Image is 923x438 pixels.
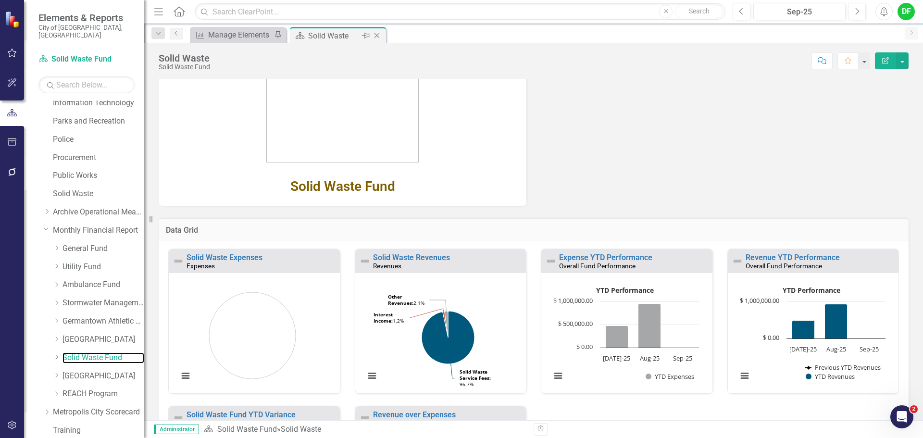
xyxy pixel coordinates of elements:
img: ClearPoint Strategy [5,11,22,27]
a: Solid Waste Revenues [373,253,450,262]
button: View chart menu, Chart [365,369,379,383]
text: $ 500,000.00 [558,319,593,328]
img: Not Defined [732,255,743,267]
tspan: Other Revenues: [388,293,413,306]
a: Utility Fund [62,262,144,273]
a: Police [53,134,144,145]
div: Solid Waste Fund [159,63,210,71]
button: View chart menu, YTD Performance [551,369,565,383]
a: Solid Waste Fund [38,54,135,65]
div: Double-Click to Edit [541,249,713,394]
h3: Data Grid [166,226,901,235]
text: $ 1,000,000.00 [740,296,779,305]
input: Search Below... [38,76,135,93]
div: Solid Waste [281,425,321,434]
button: View chart menu, Chart [179,369,192,383]
a: Solid Waste Fund [62,352,144,363]
div: Solid Waste [159,53,210,63]
text: YTD Performance [596,286,654,295]
a: Solid Waste Expenses [187,253,262,262]
a: Expense YTD Performance [559,253,652,262]
a: REACH Program [62,388,144,400]
button: Sep-25 [753,3,846,20]
div: Chart. Highcharts interactive chart. [174,283,335,391]
small: Expenses [187,262,215,270]
img: Not Defined [359,412,371,424]
button: Search [675,5,723,18]
small: Overall Fund Performance [187,419,263,426]
input: Search ClearPoint... [195,3,725,20]
text: YTD Performance [783,286,840,295]
text: $ 0.00 [576,342,593,351]
small: Overall Fund Performance [559,262,636,270]
div: Manage Elements [208,29,272,41]
button: View chart menu, YTD Performance [738,369,751,383]
button: DF [898,3,915,20]
button: Show YTD Revenues [806,372,855,381]
img: Not Defined [545,255,557,267]
path: Aug-25, 933,689. YTD Revenues. [824,304,847,338]
span: Solid Waste Fund [290,178,395,194]
a: Revenue YTD Performance [746,253,840,262]
text: Aug-25 [640,354,660,363]
tspan: Interest Income: [374,311,393,324]
text: 96.7% [460,368,491,388]
span: Search [689,7,710,15]
path: Solid Waste Service Fees, 1,357,619. [422,311,474,364]
path: Interest Income, 16,278. [443,311,448,337]
text: [DATE]-25 [603,354,630,363]
div: YTD Performance. Highcharts interactive chart. [733,283,894,391]
div: Chart. Highcharts interactive chart. [360,283,522,391]
text: Aug-25 [826,345,846,353]
a: Ambulance Fund [62,279,144,290]
small: City of [GEOGRAPHIC_DATA], [GEOGRAPHIC_DATA] [38,24,135,39]
a: Procurement [53,152,144,163]
text: 1.2% [374,311,404,324]
a: Monthly Financial Report [53,225,144,236]
text: Sep-25 [673,354,692,363]
a: Solid Waste Fund YTD Variance [187,410,296,419]
span: 2 [910,405,918,413]
svg: Interactive chart [546,283,704,391]
small: Overall Fund Performance [373,419,449,426]
a: Parks and Recreation [53,116,144,127]
button: Show YTD Expenses [646,372,695,381]
div: » [204,424,526,435]
path: Jul-25, 478,695. YTD Expenses. [606,325,628,348]
div: Double-Click to Edit [355,249,527,394]
div: Double-Click to Edit [727,249,899,394]
a: Information Technology [53,98,144,109]
svg: Interactive chart [360,283,518,391]
text: Sep-25 [859,345,878,353]
div: Double-Click to Edit [168,249,340,394]
span: Administrator [154,425,199,434]
a: [GEOGRAPHIC_DATA] [62,371,144,382]
a: Germantown Athletic Club [62,316,144,327]
div: YTD Performance. Highcharts interactive chart. [546,283,708,391]
text: $ 1,000,000.00 [553,296,593,305]
text: $ 0.00 [763,333,779,342]
a: Archive Operational Measures [53,207,144,218]
img: Not Defined [173,255,184,267]
div: Sep-25 [757,6,842,18]
tspan: Solid Waste Service Fees: [460,368,491,381]
a: Solid Waste Fund [217,425,277,434]
a: [GEOGRAPHIC_DATA] [62,334,144,345]
a: Stormwater Management Fund [62,298,144,309]
text: 2.1% [388,293,424,306]
button: Show Previous YTD Revenues [805,363,882,372]
a: Training [53,425,144,436]
a: Public Works [53,170,144,181]
path: Jul-25, 480,973. YTD Revenues. [792,320,814,338]
img: Not Defined [173,412,184,424]
span: Elements & Reports [38,12,135,24]
small: Overall Fund Performance [746,262,822,270]
svg: Interactive chart [174,283,331,391]
path: Other Revenues, 29,828. [445,311,448,338]
g: YTD Revenues, series 2 of 2. Bar series with 3 bars. [792,301,869,339]
a: Solid Waste [53,188,144,200]
small: Revenues [373,262,401,270]
path: Aug-25, 950,673. YTD Expenses. [638,303,661,348]
a: Metropolis City Scorecard [53,407,144,418]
